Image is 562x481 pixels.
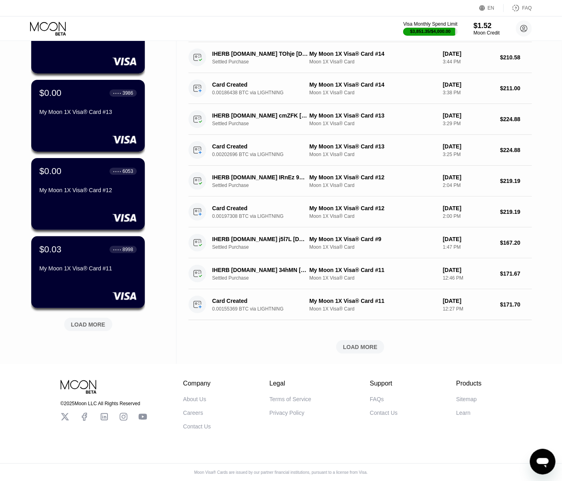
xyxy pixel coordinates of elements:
[309,236,436,242] div: My Moon 1X Visa® Card #9
[212,267,308,273] div: IHERB [DOMAIN_NAME] 34hMN [DOMAIN_NAME] US
[212,90,315,95] div: 0.00186438 BTC via LIGHTNING
[443,143,494,150] div: [DATE]
[212,59,315,65] div: Settled Purchase
[113,170,121,173] div: ● ● ● ●
[456,410,471,416] div: Learn
[188,470,374,475] div: Moon Visa® Cards are issued by our partner financial institutions, pursuant to a license from Visa.
[31,158,145,230] div: $0.00● ● ● ●6053My Moon 1X Visa® Card #12
[212,275,315,281] div: Settled Purchase
[443,112,494,119] div: [DATE]
[488,5,495,11] div: EN
[212,174,308,181] div: IHERB [DOMAIN_NAME] IRnEz 951-6163600 US
[500,147,532,153] div: $224.88
[71,321,106,328] div: LOAD MORE
[410,29,451,34] div: $3,851.35 / $4,000.00
[31,236,145,308] div: $0.03● ● ● ●8998My Moon 1X Visa® Card #11
[443,121,494,126] div: 3:29 PM
[122,247,133,252] div: 8998
[39,187,137,193] div: My Moon 1X Visa® Card #12
[456,396,477,402] div: Sitemap
[212,205,308,211] div: Card Created
[443,183,494,188] div: 2:04 PM
[500,270,532,277] div: $171.67
[309,143,436,150] div: My Moon 1X Visa® Card #13
[309,244,436,250] div: Moon 1X Visa® Card
[443,59,494,65] div: 3:44 PM
[309,174,436,181] div: My Moon 1X Visa® Card #12
[212,51,308,57] div: IHERB [DOMAIN_NAME] TOhje [DOMAIN_NAME] US
[530,449,556,475] iframe: Button to launch messaging window
[403,21,457,27] div: Visa Monthly Spend Limit
[189,73,532,104] div: Card Created0.00186438 BTC via LIGHTNINGMy Moon 1X Visa® Card #14Moon 1X Visa® Card[DATE]3:38 PM$...
[39,244,61,255] div: $0.03
[183,423,211,430] div: Contact Us
[500,85,532,91] div: $211.00
[370,380,398,387] div: Support
[212,121,315,126] div: Settled Purchase
[122,168,133,174] div: 6053
[443,298,494,304] div: [DATE]
[183,396,207,402] div: About Us
[183,380,211,387] div: Company
[212,183,315,188] div: Settled Purchase
[309,51,436,57] div: My Moon 1X Visa® Card #14
[270,396,311,402] div: Terms of Service
[183,410,203,416] div: Careers
[212,213,315,219] div: 0.00197308 BTC via LIGHTNING
[189,104,532,135] div: IHERB [DOMAIN_NAME] cmZFK [DOMAIN_NAME] USSettled PurchaseMy Moon 1X Visa® Card #13Moon 1X Visa® ...
[456,380,481,387] div: Products
[58,315,118,331] div: LOAD MORE
[212,298,308,304] div: Card Created
[443,51,494,57] div: [DATE]
[370,410,398,416] div: Contact Us
[39,88,61,98] div: $0.00
[309,121,436,126] div: Moon 1X Visa® Card
[370,396,384,402] div: FAQs
[474,22,500,36] div: $1.52Moon Credit
[500,209,532,215] div: $219.19
[31,80,145,152] div: $0.00● ● ● ●3986My Moon 1X Visa® Card #13
[309,112,436,119] div: My Moon 1X Visa® Card #13
[443,236,494,242] div: [DATE]
[39,109,137,115] div: My Moon 1X Visa® Card #13
[500,301,532,308] div: $171.70
[309,81,436,88] div: My Moon 1X Visa® Card #14
[212,152,315,157] div: 0.00202696 BTC via LIGHTNING
[270,380,311,387] div: Legal
[474,30,500,36] div: Moon Credit
[479,4,504,12] div: EN
[443,81,494,88] div: [DATE]
[309,205,436,211] div: My Moon 1X Visa® Card #12
[189,42,532,73] div: IHERB [DOMAIN_NAME] TOhje [DOMAIN_NAME] USSettled PurchaseMy Moon 1X Visa® Card #14Moon 1X Visa® ...
[403,21,457,36] div: Visa Monthly Spend Limit$3,851.35/$4,000.00
[39,166,61,177] div: $0.00
[500,178,532,184] div: $219.19
[113,248,121,251] div: ● ● ● ●
[443,152,494,157] div: 3:25 PM
[212,143,308,150] div: Card Created
[343,343,377,351] div: LOAD MORE
[443,306,494,312] div: 12:27 PM
[309,59,436,65] div: Moon 1X Visa® Card
[309,213,436,219] div: Moon 1X Visa® Card
[122,90,133,96] div: 3986
[189,227,532,258] div: IHERB [DOMAIN_NAME] j5l7L [DOMAIN_NAME] USSettled PurchaseMy Moon 1X Visa® Card #9Moon 1X Visa® C...
[212,244,315,250] div: Settled Purchase
[443,244,494,250] div: 1:47 PM
[212,81,308,88] div: Card Created
[309,183,436,188] div: Moon 1X Visa® Card
[113,92,121,94] div: ● ● ● ●
[189,340,532,354] div: LOAD MORE
[189,258,532,289] div: IHERB [DOMAIN_NAME] 34hMN [DOMAIN_NAME] USSettled PurchaseMy Moon 1X Visa® Card #11Moon 1X Visa® ...
[61,401,147,406] div: © 2025 Moon LLC All Rights Reserved
[189,166,532,197] div: IHERB [DOMAIN_NAME] IRnEz 951-6163600 USSettled PurchaseMy Moon 1X Visa® Card #12Moon 1X Visa® Ca...
[474,22,500,30] div: $1.52
[39,265,137,272] div: My Moon 1X Visa® Card #11
[309,90,436,95] div: Moon 1X Visa® Card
